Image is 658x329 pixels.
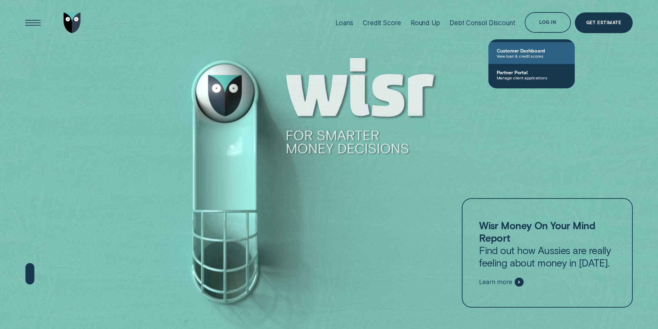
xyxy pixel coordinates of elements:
img: Wisr [64,12,81,33]
button: Log in [525,12,571,33]
strong: Wisr Money On Your Mind Report [479,219,595,244]
a: Customer DashboardView loan & credit scores [488,42,575,64]
a: Partner PortalManage client applications [488,64,575,86]
span: Learn more [479,278,512,286]
div: Debt Consol Discount [449,19,515,27]
div: Round Up [411,19,440,27]
span: View loan & credit scores [497,54,566,58]
span: Partner Portal [497,69,566,75]
a: Get Estimate [575,12,633,33]
button: Open Menu [23,12,44,33]
span: Customer Dashboard [497,48,566,54]
p: Find out how Aussies are really feeling about money in [DATE]. [479,219,615,269]
div: Credit Score [363,19,401,27]
span: Manage client applications [497,75,566,80]
div: Loans [335,19,353,27]
a: Wisr Money On Your Mind ReportFind out how Aussies are really feeling about money in [DATE].Learn... [462,198,632,308]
